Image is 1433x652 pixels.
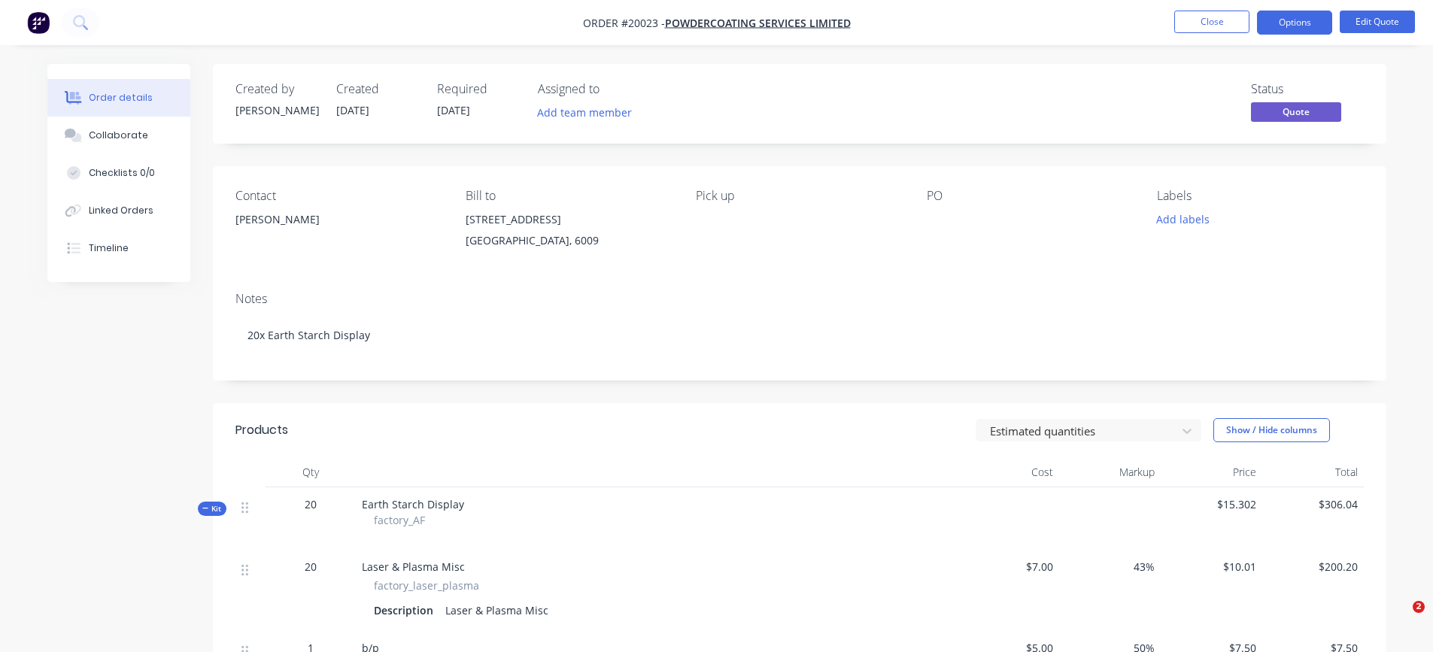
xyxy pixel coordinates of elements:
[696,189,902,203] div: Pick up
[1174,11,1249,33] button: Close
[466,209,672,230] div: [STREET_ADDRESS]
[89,204,153,217] div: Linked Orders
[466,209,672,257] div: [STREET_ADDRESS][GEOGRAPHIC_DATA], 6009
[1413,601,1425,613] span: 2
[235,189,442,203] div: Contact
[235,82,318,96] div: Created by
[538,82,688,96] div: Assigned to
[437,103,470,117] span: [DATE]
[1251,102,1341,121] span: Quote
[47,229,190,267] button: Timeline
[1382,601,1418,637] iframe: Intercom live chat
[89,241,129,255] div: Timeline
[439,599,554,621] div: Laser & Plasma Misc
[1157,189,1363,203] div: Labels
[47,79,190,117] button: Order details
[1149,209,1218,229] button: Add labels
[958,457,1059,487] div: Cost
[362,560,465,574] span: Laser & Plasma Misc
[466,230,672,251] div: [GEOGRAPHIC_DATA], 6009
[1257,11,1332,35] button: Options
[1268,496,1358,512] span: $306.04
[583,16,665,30] span: Order #20023 -
[1059,457,1161,487] div: Markup
[374,599,439,621] div: Description
[266,457,356,487] div: Qty
[374,578,479,593] span: factory_laser_plasma
[437,82,520,96] div: Required
[89,91,153,105] div: Order details
[235,312,1364,358] div: 20x Earth Starch Display
[1161,457,1262,487] div: Price
[198,502,226,516] button: Kit
[1268,559,1358,575] span: $200.20
[1340,11,1415,33] button: Edit Quote
[235,102,318,118] div: [PERSON_NAME]
[1167,559,1256,575] span: $10.01
[89,129,148,142] div: Collaborate
[466,189,672,203] div: Bill to
[362,497,464,511] span: Earth Starch Display
[1251,82,1364,96] div: Status
[1213,418,1330,442] button: Show / Hide columns
[374,512,425,528] span: factory_AF
[89,166,155,180] div: Checklists 0/0
[529,102,639,123] button: Add team member
[47,117,190,154] button: Collaborate
[538,102,640,123] button: Add team member
[1262,457,1364,487] div: Total
[665,16,851,30] a: Powdercoating Services Limited
[235,292,1364,306] div: Notes
[305,559,317,575] span: 20
[47,154,190,192] button: Checklists 0/0
[47,192,190,229] button: Linked Orders
[235,421,288,439] div: Products
[964,559,1053,575] span: $7.00
[235,209,442,257] div: [PERSON_NAME]
[927,189,1133,203] div: PO
[305,496,317,512] span: 20
[1167,496,1256,512] span: $15.302
[336,82,419,96] div: Created
[336,103,369,117] span: [DATE]
[235,209,442,230] div: [PERSON_NAME]
[27,11,50,34] img: Factory
[202,503,222,514] span: Kit
[1065,559,1155,575] span: 43%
